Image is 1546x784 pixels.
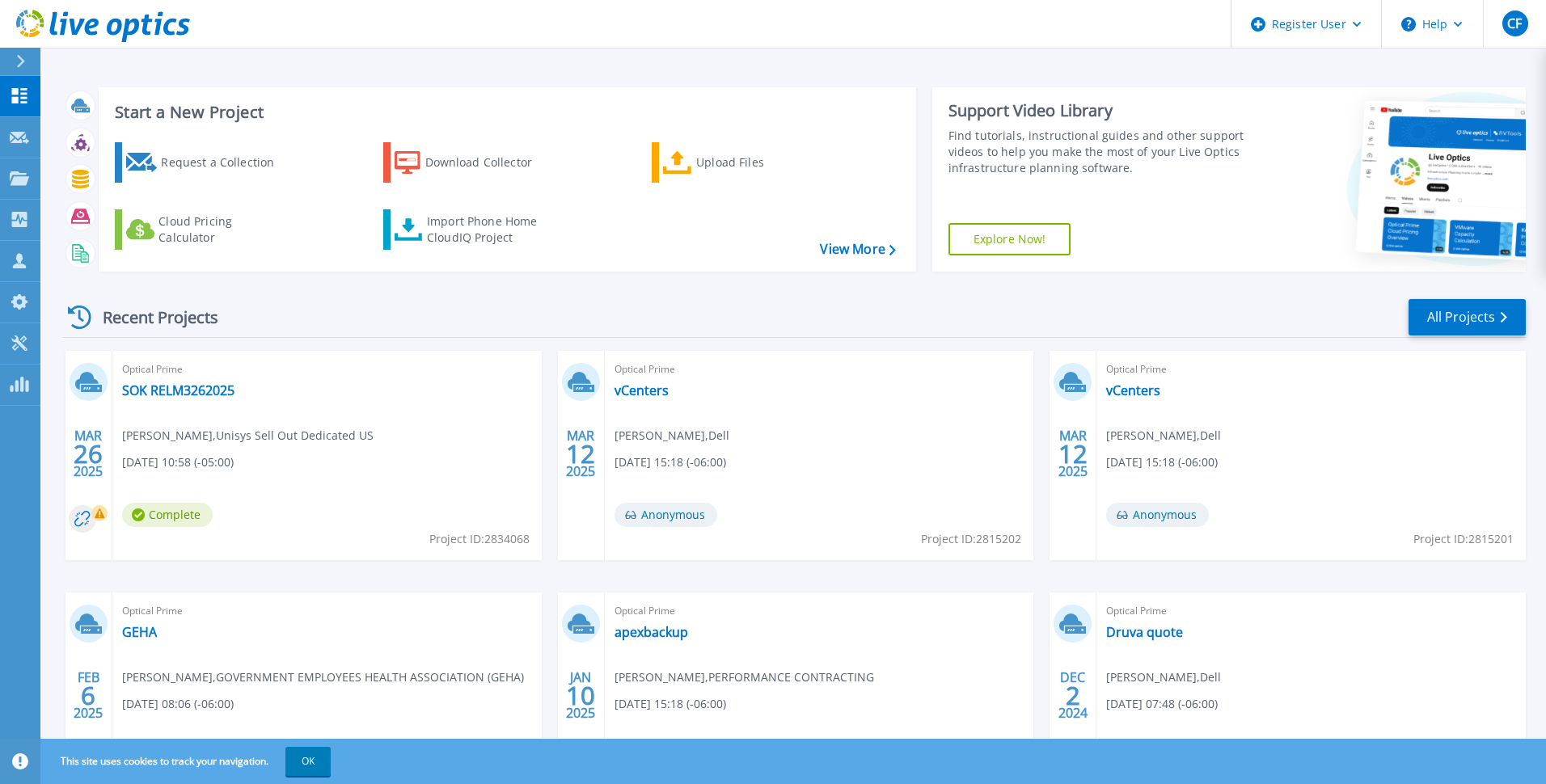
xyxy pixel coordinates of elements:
[115,103,895,121] h3: Start a New Project
[161,146,290,179] div: Request a Collection
[948,100,1251,121] div: Support Video Library
[73,424,103,483] div: MAR 2025
[1106,602,1516,620] span: Optical Prime
[285,747,331,776] button: OK
[1106,360,1516,378] span: Optical Prime
[1058,666,1088,725] div: DEC 2024
[81,689,95,702] span: 6
[122,427,374,445] span: [PERSON_NAME] , Unisys Sell Out Dedicated US
[652,142,832,183] a: Upload Files
[427,213,553,246] div: Import Phone Home CloudIQ Project
[1413,530,1514,548] span: Project ID: 2815201
[1106,382,1160,398] a: vCenters
[1106,695,1218,713] span: [DATE] 07:48 (-06:00)
[565,424,596,483] div: MAR 2025
[948,128,1251,176] div: Find tutorials, instructional guides and other support videos to help you make the most of your L...
[425,146,555,179] div: Download Collector
[73,666,103,725] div: FEB 2025
[1058,447,1088,461] span: 12
[1507,17,1522,30] span: CF
[122,360,532,378] span: Optical Prime
[921,530,1021,548] span: Project ID: 2815202
[615,360,1024,378] span: Optical Prime
[566,447,595,461] span: 12
[1409,299,1526,335] a: All Projects
[383,142,564,183] a: Download Collector
[565,666,596,725] div: JAN 2025
[615,427,729,445] span: [PERSON_NAME] , Dell
[122,624,157,640] a: GEHA
[696,146,826,179] div: Upload Files
[122,503,213,527] span: Complete
[948,223,1071,255] a: Explore Now!
[122,668,524,686] span: [PERSON_NAME] , GOVERNMENT EMPLOYEES HEALTH ASSOCIATION (GEHA)
[615,453,726,471] span: [DATE] 15:18 (-06:00)
[429,530,530,548] span: Project ID: 2834068
[1106,624,1183,640] a: Druva quote
[820,242,895,257] a: View More
[1106,453,1218,471] span: [DATE] 15:18 (-06:00)
[115,209,295,250] a: Cloud Pricing Calculator
[1058,424,1088,483] div: MAR 2025
[615,382,669,398] a: vCenters
[615,695,726,713] span: [DATE] 15:18 (-06:00)
[615,602,1024,620] span: Optical Prime
[44,747,331,776] span: This site uses cookies to track your navigation.
[1106,668,1221,686] span: [PERSON_NAME] , Dell
[615,503,717,527] span: Anonymous
[122,695,234,713] span: [DATE] 08:06 (-06:00)
[158,213,288,246] div: Cloud Pricing Calculator
[62,297,240,337] div: Recent Projects
[122,382,234,398] a: SOK RELM3262025
[122,602,532,620] span: Optical Prime
[1106,503,1209,527] span: Anonymous
[1106,427,1221,445] span: [PERSON_NAME] , Dell
[74,447,103,461] span: 26
[615,668,874,686] span: [PERSON_NAME] , PERFORMANCE CONTRACTING
[115,142,295,183] a: Request a Collection
[615,624,688,640] a: apexbackup
[1066,689,1080,702] span: 2
[566,689,595,702] span: 10
[122,453,234,471] span: [DATE] 10:58 (-05:00)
